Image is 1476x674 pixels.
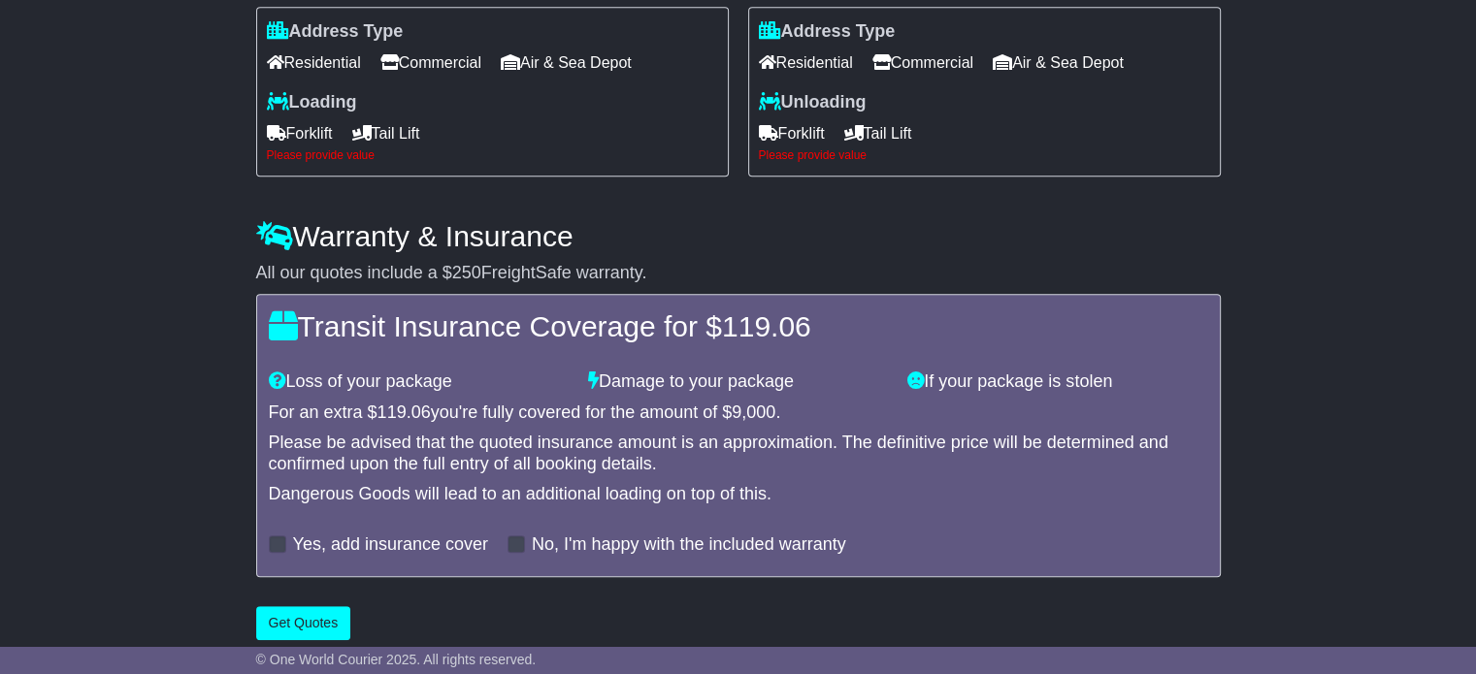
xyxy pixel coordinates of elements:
span: Commercial [872,48,973,78]
label: No, I'm happy with the included warranty [532,534,846,556]
label: Loading [267,92,357,113]
span: Forklift [759,118,825,148]
span: Air & Sea Depot [993,48,1124,78]
span: 9,000 [732,402,775,422]
span: © One World Courier 2025. All rights reserved. [256,652,537,667]
div: If your package is stolen [898,371,1217,393]
div: Please provide value [759,148,1210,162]
span: 119.06 [722,310,811,342]
div: Loss of your package [259,371,578,393]
span: Residential [759,48,853,78]
span: Tail Lift [844,118,912,148]
span: Commercial [380,48,481,78]
span: Air & Sea Depot [501,48,632,78]
label: Unloading [759,92,867,113]
div: Please provide value [267,148,718,162]
h4: Warranty & Insurance [256,220,1221,252]
div: Dangerous Goods will lead to an additional loading on top of this. [269,484,1208,505]
div: For an extra $ you're fully covered for the amount of $ . [269,402,1208,424]
span: Forklift [267,118,333,148]
span: 119.06 [377,402,431,422]
span: Tail Lift [352,118,420,148]
h4: Transit Insurance Coverage for $ [269,310,1208,342]
label: Address Type [759,21,896,43]
span: 250 [452,263,481,282]
div: Please be advised that the quoted insurance amount is an approximation. The definitive price will... [269,433,1208,474]
span: Residential [267,48,361,78]
div: All our quotes include a $ FreightSafe warranty. [256,263,1221,284]
label: Yes, add insurance cover [293,534,488,556]
div: Damage to your package [578,371,898,393]
button: Get Quotes [256,606,351,640]
label: Address Type [267,21,404,43]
